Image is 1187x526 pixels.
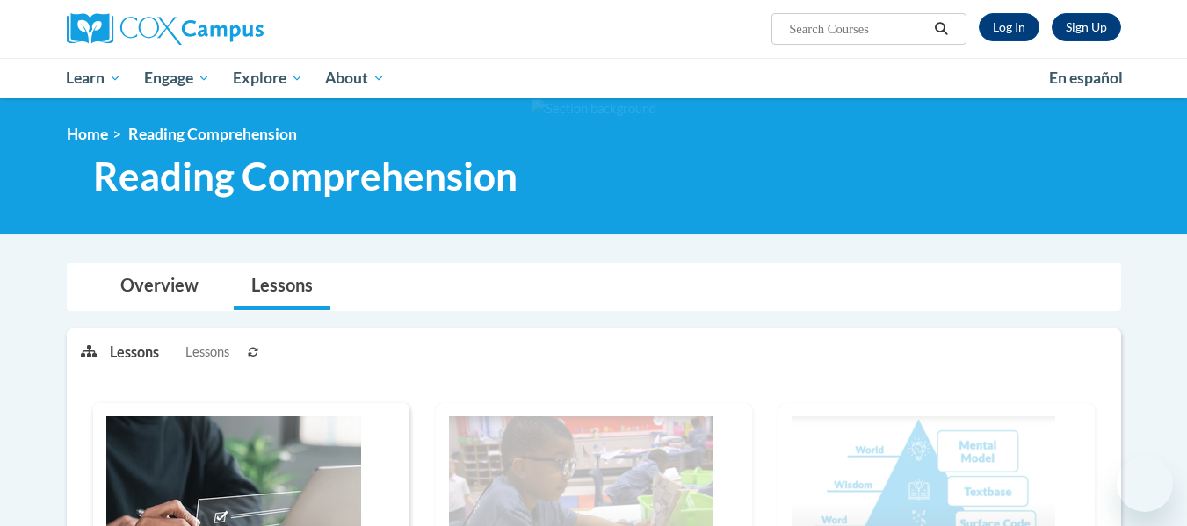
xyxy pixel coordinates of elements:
a: Learn [55,58,134,98]
span: Explore [233,68,303,89]
a: About [314,58,396,98]
a: Cox Campus [67,13,401,45]
span: Reading Comprehension [128,125,297,143]
a: Register [1052,13,1121,41]
span: Engage [144,68,210,89]
img: Cox Campus [67,13,264,45]
a: Engage [133,58,221,98]
img: Section background [532,99,656,119]
p: Lessons [110,342,159,362]
a: Explore [221,58,315,98]
a: Overview [103,263,216,310]
span: En español [1049,68,1123,87]
span: Lessons [185,342,229,362]
div: Main menu [40,58,1147,98]
a: Log In [979,13,1039,41]
span: About [325,68,385,89]
i:  [933,23,949,36]
span: Learn [66,68,121,89]
a: En español [1038,60,1134,97]
button: Search [928,18,954,40]
span: Reading Comprehension [93,153,518,199]
input: Search Courses [787,18,928,40]
a: Lessons [234,263,330,310]
iframe: Button to launch messaging window [1117,456,1173,512]
a: Home [67,125,108,143]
